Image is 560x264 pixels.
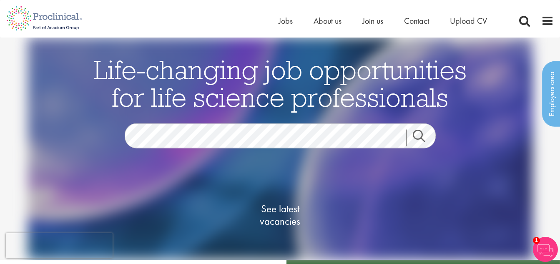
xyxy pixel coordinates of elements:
[533,237,558,262] img: Chatbot
[279,15,293,26] a: Jobs
[533,237,540,244] span: 1
[362,15,383,26] a: Join us
[314,15,342,26] a: About us
[239,203,322,228] span: See latest vacancies
[239,169,322,261] a: See latestvacancies
[94,53,467,114] span: Life-changing job opportunities for life science professionals
[28,38,532,260] img: candidate home
[404,15,429,26] a: Contact
[406,130,442,146] a: Job search submit button
[450,15,487,26] a: Upload CV
[6,233,113,258] iframe: reCAPTCHA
